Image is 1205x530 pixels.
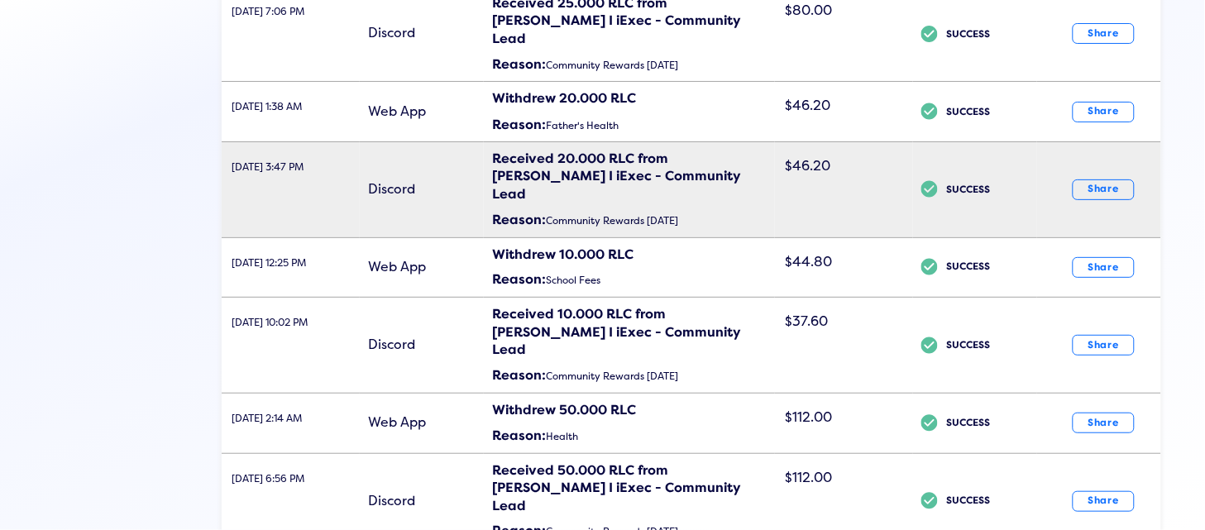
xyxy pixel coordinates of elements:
[232,317,308,329] span: [DATE] 10:02 PM
[492,420,775,453] div: Health
[785,158,830,174] span: $46.20
[232,6,304,18] span: [DATE] 7:06 PM
[785,409,832,426] span: $112.00
[785,98,830,114] span: $46.20
[368,103,426,120] span: Web App
[946,178,1037,209] b: SUCCESS
[492,402,775,420] div: Withdrew 50.000 RLC
[946,334,1037,365] b: SUCCESS
[492,204,775,237] div: Community Rewards [DATE]
[1073,491,1135,512] button: Share
[1073,179,1135,200] button: Share
[492,306,775,360] div: Received 10.000 RLC from [PERSON_NAME] I iExec - Community Lead
[946,22,1037,54] b: SUCCESS
[492,108,775,141] div: Father's Health
[1073,23,1135,44] button: Share
[232,413,302,425] span: [DATE] 2:14 AM
[1073,102,1135,122] button: Share
[492,150,775,204] div: Received 20.000 RLC from [PERSON_NAME] I iExec - Community Lead
[368,493,415,509] span: Discord
[492,360,775,393] div: Community Rewards [DATE]
[368,259,426,275] span: Web App
[492,428,546,445] b: Reason:
[1073,257,1135,278] button: Share
[785,254,832,270] span: $44.80
[946,412,1037,443] b: SUCCESS
[1073,335,1135,356] button: Share
[946,489,1037,521] b: SUCCESS
[368,414,426,431] span: Web App
[946,100,1037,131] b: SUCCESS
[492,368,546,384] b: Reason:
[492,212,546,229] b: Reason:
[232,101,302,113] span: [DATE] 1:38 AM
[492,272,546,289] b: Reason:
[785,470,832,486] span: $112.00
[368,337,415,353] span: Discord
[785,313,828,330] span: $37.60
[232,473,304,485] span: [DATE] 6:56 PM
[492,56,546,73] b: Reason:
[368,181,415,198] span: Discord
[1073,413,1135,433] button: Share
[492,462,775,516] div: Received 50.000 RLC from [PERSON_NAME] I iExec - Community Lead
[785,2,832,19] span: $80.00
[946,255,1037,287] b: SUCCESS
[232,257,306,270] span: [DATE] 12:25 PM
[368,25,415,41] span: Discord
[232,161,304,174] span: [DATE] 3:47 PM
[492,117,546,133] b: Reason:
[492,90,775,108] div: Withdrew 20.000 RLC
[492,264,775,297] div: School Fees
[492,246,775,265] div: Withdrew 10.000 RLC
[492,48,775,81] div: Community Rewards [DATE]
